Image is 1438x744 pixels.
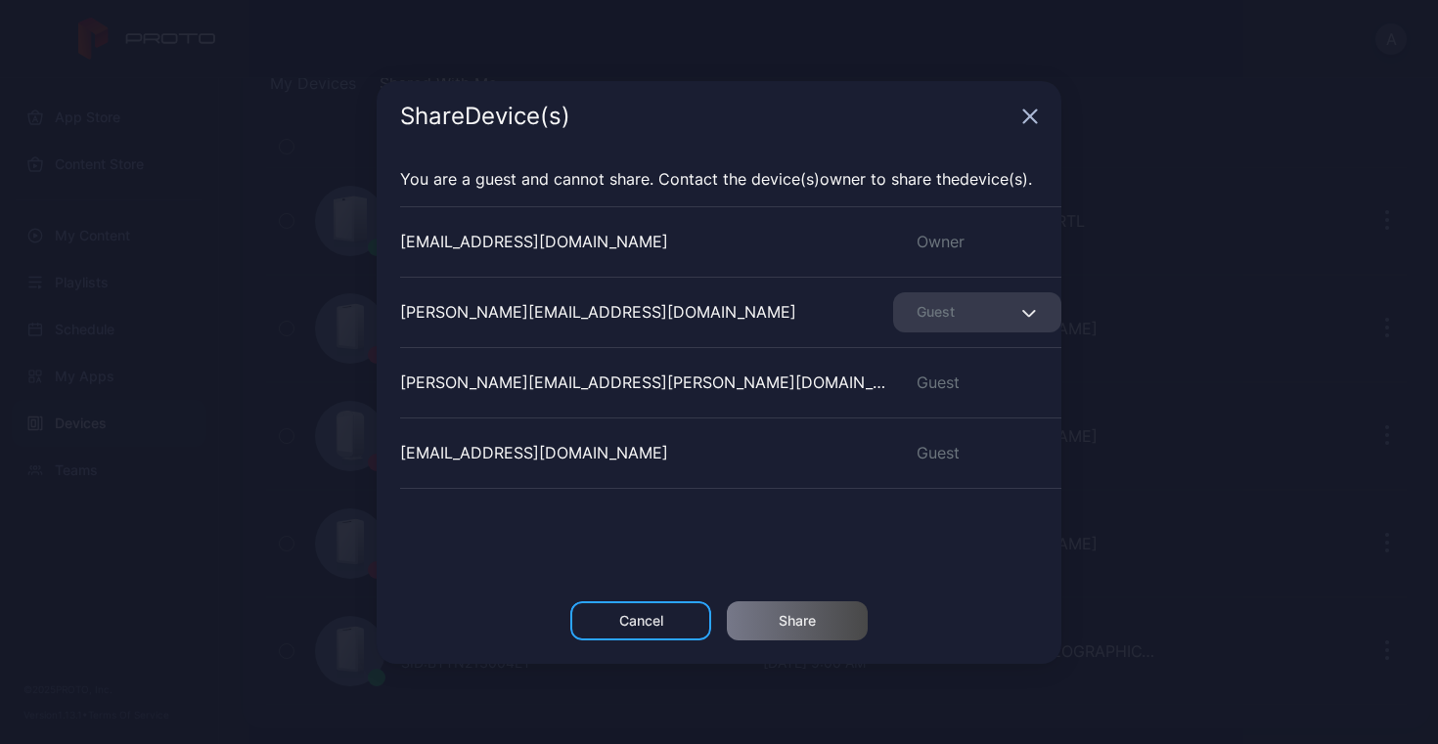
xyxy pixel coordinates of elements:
div: Guest [893,371,1061,394]
p: You are a guest and cannot share. Contact the owner to share the . [400,167,1038,191]
button: Cancel [570,601,711,640]
div: [PERSON_NAME][EMAIL_ADDRESS][DOMAIN_NAME] [400,300,796,324]
div: [EMAIL_ADDRESS][DOMAIN_NAME] [400,230,668,253]
div: Cancel [619,613,663,629]
span: Device (s) [751,169,820,189]
button: Share [727,601,868,640]
div: Owner [893,230,1061,253]
div: Guest [893,441,1061,464]
div: [EMAIL_ADDRESS][DOMAIN_NAME] [400,441,668,464]
div: [PERSON_NAME][EMAIL_ADDRESS][PERSON_NAME][DOMAIN_NAME] [400,371,893,394]
div: Share Device (s) [400,105,1014,128]
button: Guest [893,292,1061,332]
span: Device (s) [960,169,1028,189]
div: Share [779,613,816,629]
